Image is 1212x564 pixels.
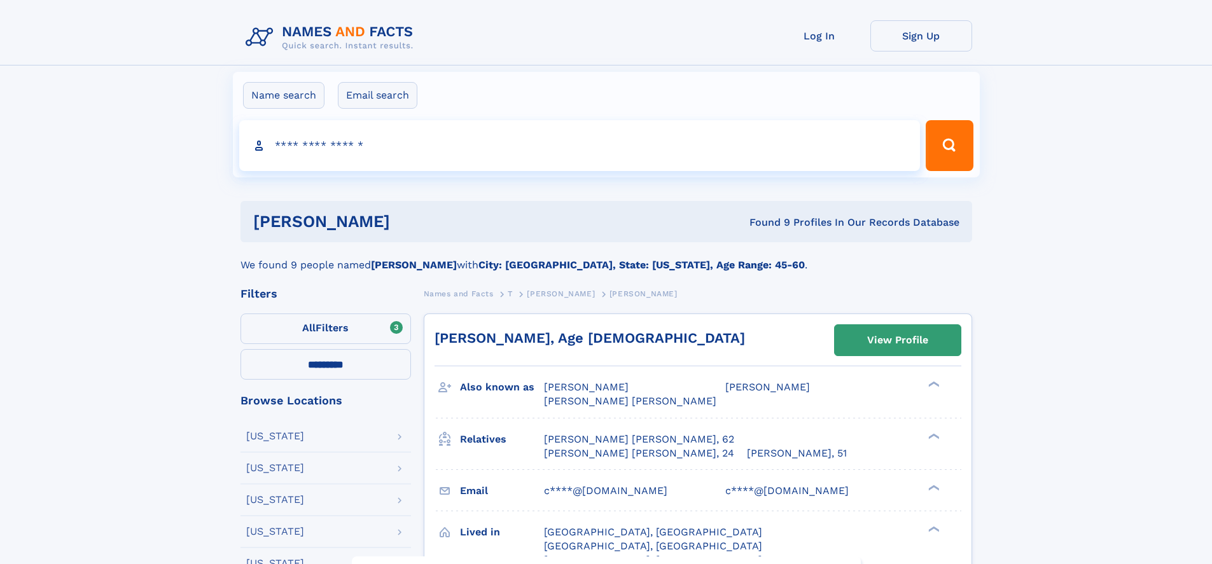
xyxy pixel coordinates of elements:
h3: Email [460,480,544,502]
div: ❯ [925,483,940,492]
h3: Relatives [460,429,544,450]
label: Name search [243,82,324,109]
a: Names and Facts [424,285,494,301]
a: Sign Up [870,20,972,52]
b: City: [GEOGRAPHIC_DATA], State: [US_STATE], Age Range: 45-60 [478,259,805,271]
span: All [302,322,316,334]
a: Log In [769,20,870,52]
img: Logo Names and Facts [240,20,424,55]
span: [PERSON_NAME] [527,289,595,298]
b: [PERSON_NAME] [371,259,457,271]
div: ❯ [925,432,940,440]
span: [PERSON_NAME] [725,381,810,393]
div: View Profile [867,326,928,355]
span: [GEOGRAPHIC_DATA], [GEOGRAPHIC_DATA] [544,540,762,552]
a: [PERSON_NAME], 51 [747,446,847,460]
a: [PERSON_NAME] [527,285,595,301]
a: [PERSON_NAME] [PERSON_NAME], 62 [544,432,734,446]
div: Filters [240,288,411,299]
span: [PERSON_NAME] [PERSON_NAME] [544,395,716,407]
div: [US_STATE] [246,431,304,441]
span: [GEOGRAPHIC_DATA], [GEOGRAPHIC_DATA] [544,526,762,538]
div: ❯ [925,525,940,533]
div: [US_STATE] [246,526,304,537]
input: search input [239,120,921,171]
a: View Profile [835,325,961,355]
h3: Lived in [460,521,544,543]
div: [US_STATE] [246,495,304,505]
button: Search Button [926,120,973,171]
label: Filters [240,313,411,344]
div: [US_STATE] [246,463,304,473]
span: [PERSON_NAME] [609,289,678,298]
div: ❯ [925,380,940,389]
div: Found 9 Profiles In Our Records Database [569,216,959,230]
span: [PERSON_NAME] [544,381,629,393]
a: [PERSON_NAME] [PERSON_NAME], 24 [544,446,734,460]
span: T [508,289,513,298]
h3: Also known as [460,376,544,398]
h1: [PERSON_NAME] [253,214,570,230]
a: [PERSON_NAME], Age [DEMOGRAPHIC_DATA] [435,330,745,346]
div: Browse Locations [240,395,411,406]
a: T [508,285,513,301]
div: We found 9 people named with . [240,242,972,273]
label: Email search [338,82,417,109]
